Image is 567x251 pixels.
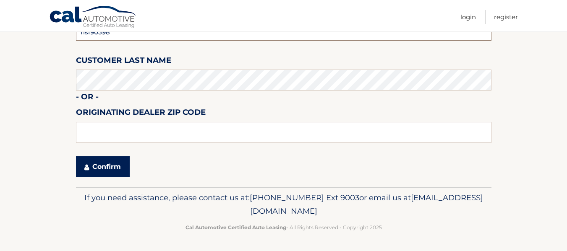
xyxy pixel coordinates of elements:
[186,224,286,230] strong: Cal Automotive Certified Auto Leasing
[250,193,483,216] span: [EMAIL_ADDRESS][DOMAIN_NAME]
[49,5,137,30] a: Cal Automotive
[494,10,518,24] a: Register
[76,54,171,70] label: Customer Last Name
[76,91,99,106] label: - or -
[81,191,486,218] p: If you need assistance, please contact us at: or email us at
[81,223,486,232] p: - All Rights Reserved - Copyright 2025
[460,10,476,24] a: Login
[250,193,359,202] span: [PHONE_NUMBER] Ext 9003
[76,156,130,177] button: Confirm
[76,106,206,122] label: Originating Dealer Zip Code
